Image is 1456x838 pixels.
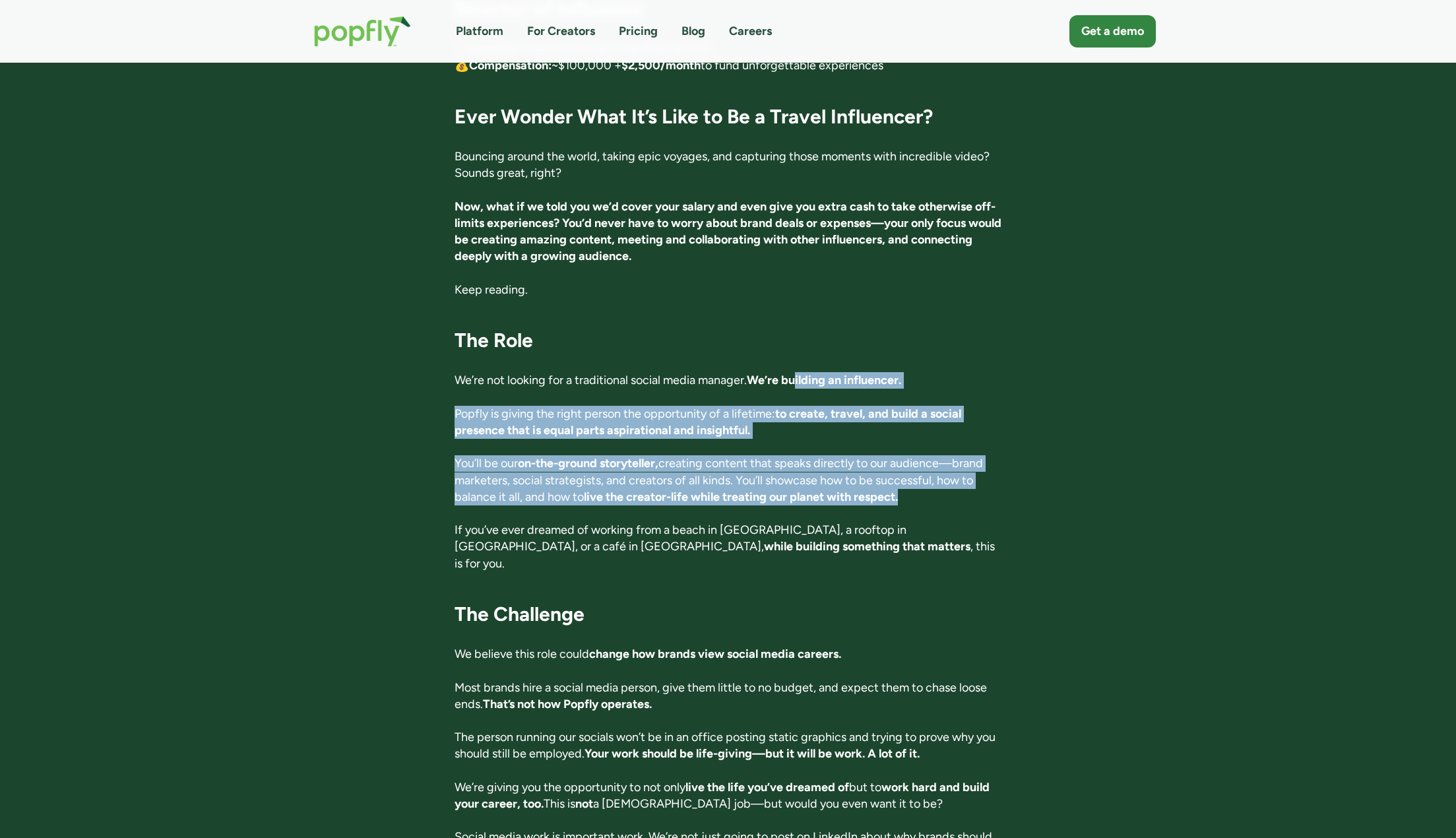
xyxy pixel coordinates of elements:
a: For Creators [527,23,595,40]
strong: Your work should be life-giving—but it will be work. A lot of it. [585,746,920,761]
a: Blog [681,23,705,40]
p: We’re giving you the opportunity to not only but to This is a [DEMOGRAPHIC_DATA] job—but would yo... [455,779,1001,812]
strong: That’s not how Popfly operates. [483,697,652,711]
strong: live the life you’ve dreamed of [685,780,849,794]
a: Get a demo [1069,15,1156,48]
a: Careers [729,23,772,40]
strong: live the creator-life while treating our planet with respect. [584,490,898,504]
p: If you’ve ever dreamed of working from a beach in [GEOGRAPHIC_DATA], a rooftop in [GEOGRAPHIC_DAT... [455,522,1001,572]
div: Get a demo [1081,23,1144,40]
a: home [301,3,424,60]
strong: while building something that matters [764,539,970,554]
p: Popfly is giving the right person the opportunity of a lifetime: [455,406,1001,439]
strong: The Challenge [455,602,585,626]
a: Platform [456,23,503,40]
strong: change how brands view social media careers. [589,647,841,661]
strong: to create, travel, and build a social presence that is equal parts aspirational and insightful. [455,406,961,437]
strong: Now, what if we told you we’d cover your salary and even give you extra cash to take otherwise of... [455,199,1001,264]
a: Pricing [619,23,658,40]
strong: work hard and build your career, too. [455,780,990,811]
p: Bouncing around the world, taking epic voyages, and capturing those moments with incredible video... [455,148,1001,181]
strong: on-the-ground storyteller, [518,456,658,470]
strong: not [575,796,593,811]
strong: $2,500/month [621,58,701,73]
strong: Ever Wonder What It’s Like to Be a Travel Influencer? [455,104,933,129]
p: We’re not looking for a traditional social media manager. [455,372,1001,389]
p: The person running our socials won’t be in an office posting static graphics and trying to prove ... [455,729,1001,762]
strong: We’re building an influencer. [747,373,901,387]
p: Most brands hire a social media person, give them little to no budget, and expect them to chase l... [455,680,1001,713]
p: We believe this role could [455,646,1001,662]
strong: Compensation: [469,58,552,73]
p: You’ll be our creating content that speaks directly to our audience—brand marketers, social strat... [455,455,1001,505]
p: Keep reading. [455,282,1001,298]
strong: The Role [455,328,533,352]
